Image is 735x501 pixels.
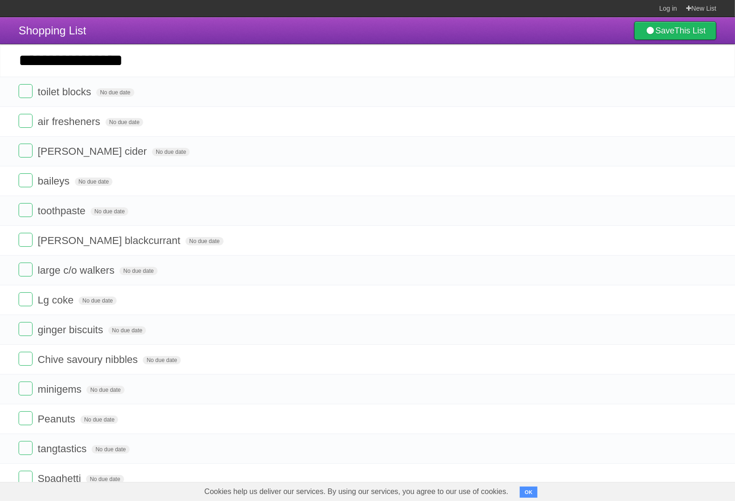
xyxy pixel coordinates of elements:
[19,292,33,306] label: Done
[38,175,72,187] span: baileys
[19,173,33,187] label: Done
[79,297,116,305] span: No due date
[19,203,33,217] label: Done
[75,178,113,186] span: No due date
[19,263,33,277] label: Done
[19,233,33,247] label: Done
[38,473,83,484] span: Spaghetti
[19,382,33,396] label: Done
[19,411,33,425] label: Done
[19,352,33,366] label: Done
[634,21,716,40] a: SaveThis List
[38,324,106,336] span: ginger biscuits
[91,207,128,216] span: No due date
[675,26,706,35] b: This List
[185,237,223,245] span: No due date
[38,116,103,127] span: air fresheners
[38,235,183,246] span: [PERSON_NAME] blackcurrant
[19,144,33,158] label: Done
[108,326,146,335] span: No due date
[106,118,143,126] span: No due date
[520,487,538,498] button: OK
[38,294,76,306] span: Lg coke
[86,386,124,394] span: No due date
[80,415,118,424] span: No due date
[38,443,89,455] span: tangtastics
[19,441,33,455] label: Done
[86,475,124,483] span: No due date
[19,114,33,128] label: Done
[38,354,140,365] span: Chive savoury nibbles
[119,267,157,275] span: No due date
[38,205,88,217] span: toothpaste
[19,24,86,37] span: Shopping List
[38,264,117,276] span: large c/o walkers
[96,88,134,97] span: No due date
[38,383,84,395] span: minigems
[38,145,149,157] span: [PERSON_NAME] cider
[143,356,180,364] span: No due date
[92,445,129,454] span: No due date
[195,482,518,501] span: Cookies help us deliver our services. By using our services, you agree to our use of cookies.
[19,84,33,98] label: Done
[38,86,93,98] span: toilet blocks
[38,413,78,425] span: Peanuts
[19,322,33,336] label: Done
[152,148,190,156] span: No due date
[19,471,33,485] label: Done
